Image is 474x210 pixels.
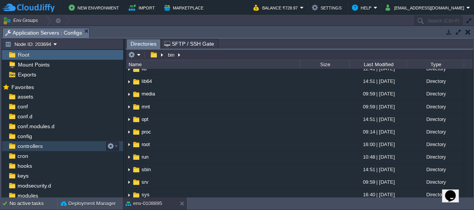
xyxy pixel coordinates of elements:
[406,63,464,75] div: Directory
[132,128,140,136] img: AMDAwAAAACH5BAEAAAAALAAAAAABAAEAAAICRAEAOw==
[132,90,140,99] img: AMDAwAAAACH5BAEAAAAALAAAAAABAAEAAAICRAEAOw==
[406,75,464,87] div: Directory
[69,3,121,12] button: New Environment
[16,123,56,130] a: conf.modules.d
[140,154,150,160] a: run
[140,103,151,110] a: mnt
[126,139,132,151] img: AMDAwAAAACH5BAEAAAAALAAAAAABAAEAAAICRAEAOw==
[312,3,344,12] button: Settings
[349,164,406,175] div: 14:51 | [DATE]
[253,3,300,12] button: Balance ₹728.97
[16,71,37,78] a: Exports
[16,182,52,189] a: modsecurity.d
[164,39,214,48] span: SFTP / SSH Gate
[10,84,35,90] a: Favorites
[300,60,349,69] div: Size
[350,60,406,69] div: Last Modified
[3,3,55,13] img: CloudJiffy
[16,162,33,169] a: hooks
[385,3,466,12] button: [EMAIL_ADDRESS][DOMAIN_NAME]
[164,3,206,12] button: Marketplace
[442,180,466,202] iframe: chat widget
[406,113,464,125] div: Directory
[349,176,406,188] div: 09:59 | [DATE]
[126,151,132,163] img: AMDAwAAAACH5BAEAAAAALAAAAAABAAEAAAICRAEAOw==
[132,103,140,111] img: AMDAwAAAACH5BAEAAAAALAAAAAABAAEAAAICRAEAOw==
[140,116,150,123] span: opt
[349,151,406,163] div: 10:48 | [DATE]
[61,200,116,207] button: Deployment Manager
[10,197,57,210] div: No active tasks
[140,191,151,198] a: sys
[140,179,150,185] a: srv
[5,41,53,48] button: Node ID: 203694
[407,60,464,69] div: Type
[140,141,151,148] a: root
[131,39,156,49] span: Directories
[16,61,51,68] a: Mount Points
[126,49,473,60] input: Click to enter the path
[132,78,140,86] img: AMDAwAAAACH5BAEAAAAALAAAAAABAAEAAAICRAEAOw==
[406,164,464,175] div: Directory
[126,89,132,100] img: AMDAwAAAACH5BAEAAAAALAAAAAABAAEAAAICRAEAOw==
[16,113,34,120] a: conf.d
[349,63,406,75] div: 12:41 | [DATE]
[16,143,44,150] a: controllers
[406,126,464,138] div: Directory
[140,78,153,84] a: lib64
[406,176,464,188] div: Directory
[16,51,31,58] a: Root
[126,76,132,87] img: AMDAwAAAACH5BAEAAAAALAAAAAABAAEAAAICRAEAOw==
[352,3,374,12] button: Help
[140,91,156,97] a: media
[16,192,39,199] a: modules
[406,138,464,150] div: Directory
[126,177,132,188] img: AMDAwAAAACH5BAEAAAAALAAAAAABAAEAAAICRAEAOw==
[126,164,132,176] img: AMDAwAAAACH5BAEAAAAALAAAAAABAAEAAAICRAEAOw==
[349,138,406,150] div: 16:00 | [DATE]
[167,51,176,58] button: bin
[16,172,30,179] a: keys
[126,101,132,113] img: AMDAwAAAACH5BAEAAAAALAAAAAABAAEAAAICRAEAOw==
[132,153,140,161] img: AMDAwAAAACH5BAEAAAAALAAAAAABAAEAAAICRAEAOw==
[140,166,152,173] a: sbin
[5,28,82,38] span: Application Servers : Configs
[129,3,157,12] button: Import
[10,84,35,91] span: Favorites
[140,65,148,72] a: lib
[126,189,132,201] img: AMDAwAAAACH5BAEAAAAALAAAAAABAAEAAAICRAEAOw==
[132,140,140,149] img: AMDAwAAAACH5BAEAAAAALAAAAAABAAEAAAICRAEAOw==
[126,126,132,138] img: AMDAwAAAACH5BAEAAAAALAAAAAABAAEAAAICRAEAOw==
[132,178,140,186] img: AMDAwAAAACH5BAEAAAAALAAAAAABAAEAAAICRAEAOw==
[132,165,140,174] img: AMDAwAAAACH5BAEAAAAALAAAAAABAAEAAAICRAEAOw==
[126,114,132,126] img: AMDAwAAAACH5BAEAAAAALAAAAAABAAEAAAICRAEAOw==
[140,129,152,135] a: proc
[406,151,464,163] div: Directory
[16,153,29,159] a: cron
[16,93,34,100] a: assets
[349,101,406,113] div: 09:59 | [DATE]
[16,103,29,110] a: conf
[406,88,464,100] div: Directory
